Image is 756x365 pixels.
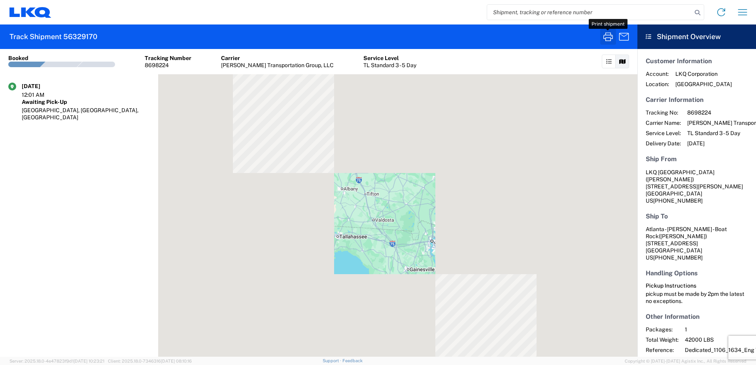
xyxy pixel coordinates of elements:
[646,226,727,246] span: Atlanta - [PERSON_NAME] - Boat Rock [STREET_ADDRESS]
[161,359,192,363] span: [DATE] 08:10:16
[646,269,748,277] h5: Handling Options
[646,282,748,289] h6: Pickup Instructions
[646,57,748,65] h5: Customer Information
[487,5,692,20] input: Shipment, tracking or reference number
[646,326,679,333] span: Packages:
[646,169,748,204] address: [GEOGRAPHIC_DATA] US
[646,346,679,354] span: Reference:
[646,140,681,147] span: Delivery Date:
[8,55,28,62] div: Booked
[342,358,363,363] a: Feedback
[22,107,150,121] div: [GEOGRAPHIC_DATA], [GEOGRAPHIC_DATA], [GEOGRAPHIC_DATA]
[22,83,61,90] div: [DATE]
[653,254,703,261] span: [PHONE_NUMBER]
[646,130,681,137] span: Service Level:
[653,198,703,204] span: [PHONE_NUMBER]
[646,155,748,163] h5: Ship From
[637,24,756,49] header: Shipment Overview
[646,213,748,220] h5: Ship To
[363,55,416,62] div: Service Level
[646,96,748,103] h5: Carrier Information
[646,119,681,126] span: Carrier Name:
[9,32,97,41] h2: Track Shipment 56329170
[625,357,747,365] span: Copyright © [DATE]-[DATE] Agistix Inc., All Rights Reserved
[646,226,748,261] address: [GEOGRAPHIC_DATA] US
[363,62,416,69] div: TL Standard 3 - 5 Day
[323,358,342,363] a: Support
[675,70,732,77] span: LKQ Corporation
[675,81,732,88] span: [GEOGRAPHIC_DATA]
[646,81,669,88] span: Location:
[646,336,679,343] span: Total Weight:
[221,55,334,62] div: Carrier
[108,359,192,363] span: Client: 2025.18.0-7346316
[22,98,150,105] div: Awaiting Pick-Up
[646,176,694,182] span: ([PERSON_NAME])
[646,313,748,320] h5: Other Information
[9,359,104,363] span: Server: 2025.18.0-4e47823f9d1
[74,359,104,363] span: [DATE] 10:23:21
[646,183,743,190] span: [STREET_ADDRESS][PERSON_NAME]
[659,233,707,239] span: ([PERSON_NAME])
[22,91,61,98] div: 12:01 AM
[646,290,748,305] div: pickup must be made by 2pm the latest no exceptions.
[145,55,191,62] div: Tracking Number
[221,62,334,69] div: [PERSON_NAME] Transportation Group, LLC
[145,62,191,69] div: 8698224
[646,169,714,175] span: LKQ [GEOGRAPHIC_DATA]
[646,70,669,77] span: Account:
[646,109,681,116] span: Tracking No:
